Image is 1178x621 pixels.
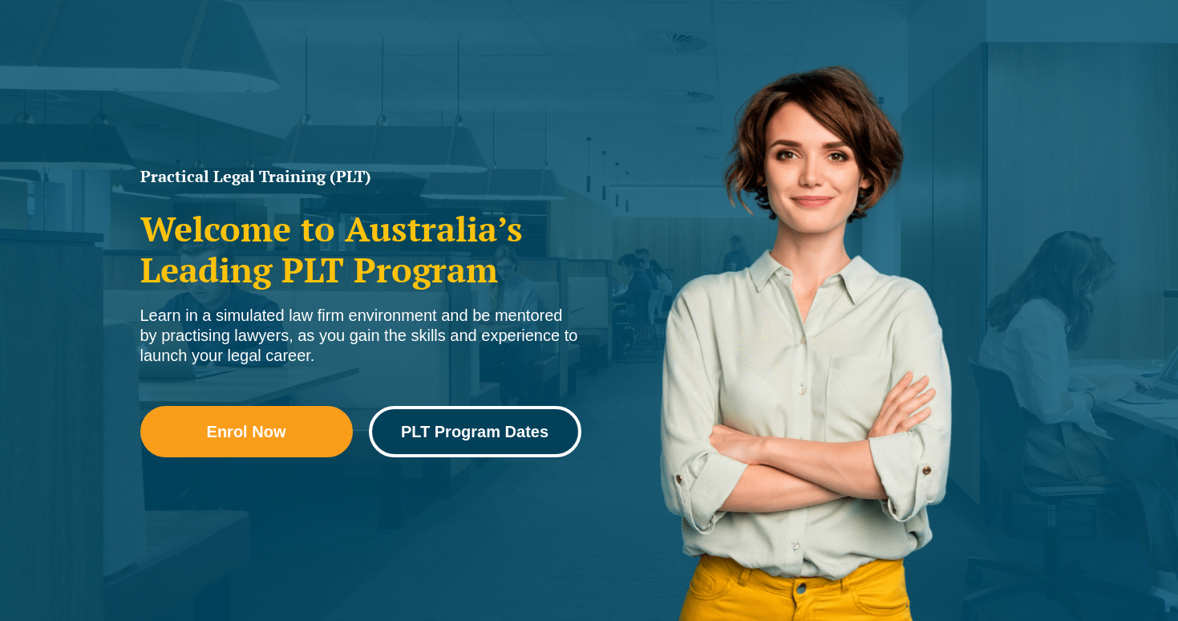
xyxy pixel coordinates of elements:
a: PLT Program Dates [369,406,581,457]
h1: Practical Legal Training (PLT) [140,168,581,185]
span: PLT Program Dates [401,424,549,440]
span: Enrol Now [207,424,286,440]
a: Enrol Now [140,406,353,457]
div: Learn in a simulated law firm environment and be mentored by practising lawyers, as you gain the ... [140,306,581,366]
h2: Welcome to Australia’s Leading PLT Program [140,209,581,290]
